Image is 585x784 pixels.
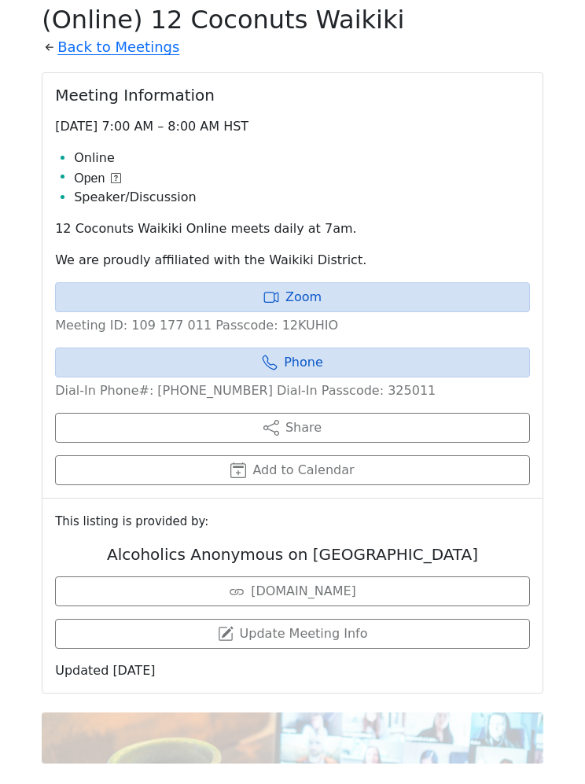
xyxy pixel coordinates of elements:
a: Update Meeting Info [55,619,530,649]
a: Back to Meetings [57,35,179,60]
p: Meeting ID: 109 177 011 Passcode: 12KUHIO [55,316,530,335]
button: Add to Calendar [55,455,530,485]
small: This listing is provided by: [55,511,530,532]
li: Online [74,149,530,167]
p: Updated [DATE] [55,661,530,680]
p: 12 Coconuts Waikiki Online meets daily at 7am. [55,219,530,238]
li: Speaker/Discussion [74,188,530,207]
a: Zoom [55,282,530,312]
button: Share [55,413,530,443]
h2: Alcoholics Anonymous on [GEOGRAPHIC_DATA] [55,545,530,564]
span: Open [74,169,105,188]
a: Phone [55,348,530,377]
h2: Meeting Information [55,86,530,105]
h1: (Online) 12 Coconuts Waikiki [42,5,543,35]
p: [DATE] 7:00 AM – 8:00 AM HST [55,117,530,136]
p: Dial-In Phone#: [PHONE_NUMBER] Dial-In Passcode: 325011 [55,381,530,400]
a: [DOMAIN_NAME] [55,576,530,606]
p: We are proudly affiliated with the Waikiki District. [55,251,530,270]
button: Open [74,169,121,188]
